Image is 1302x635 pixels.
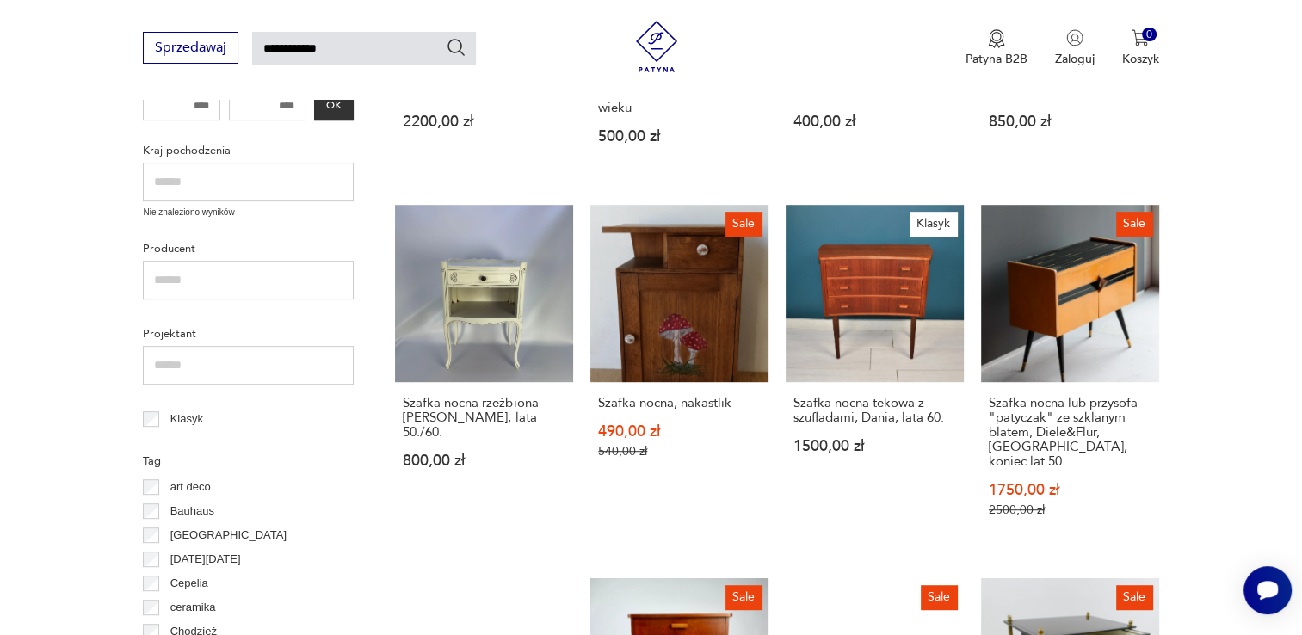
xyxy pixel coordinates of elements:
[403,71,565,101] h3: Stolik, szafka nocna rokoko włoskie, XX WIEK
[989,483,1151,497] p: 1750,00 zł
[598,396,761,410] h3: Szafka nocna, nakastlik
[989,114,1151,129] p: 850,00 zł
[1055,51,1095,67] p: Zaloguj
[590,205,768,552] a: SaleSzafka nocna, nakastlikSzafka nocna, nakastlik490,00 zł540,00 zł
[793,439,956,453] p: 1500,00 zł
[170,502,214,521] p: Bauhaus
[403,453,565,468] p: 800,00 zł
[143,32,238,64] button: Sprzedawaj
[143,141,354,160] p: Kraj pochodzenia
[170,478,211,496] p: art deco
[143,324,354,343] p: Projektant
[966,51,1027,67] p: Patyna B2B
[143,206,354,219] p: Nie znaleziono wyników
[170,526,287,545] p: [GEOGRAPHIC_DATA]
[631,21,682,72] img: Patyna - sklep z meblami i dekoracjami vintage
[981,205,1159,552] a: SaleSzafka nocna lub przysofa "patyczak" ze szklanym blatem, Diele&Flur, Niemcy, koniec lat 50.Sz...
[989,71,1151,101] h3: Szafka nocna, lata 70., [GEOGRAPHIC_DATA]
[1055,29,1095,67] button: Zaloguj
[170,410,203,428] p: Klasyk
[793,114,956,129] p: 400,00 zł
[403,114,565,129] p: 2200,00 zł
[966,29,1027,67] a: Ikona medaluPatyna B2B
[446,37,466,58] button: Szukaj
[1142,28,1157,42] div: 0
[1066,29,1083,46] img: Ikonka użytkownika
[598,129,761,144] p: 500,00 zł
[598,424,761,439] p: 490,00 zł
[1122,29,1159,67] button: 0Koszyk
[143,452,354,471] p: Tag
[793,71,956,101] h3: Szafka nocna z czasów PRL-u z lat 60./70.
[989,396,1151,469] h3: Szafka nocna lub przysofa "patyczak" ze szklanym blatem, Diele&Flur, [GEOGRAPHIC_DATA], koniec la...
[143,43,238,55] a: Sprzedawaj
[966,29,1027,67] button: Patyna B2B
[1122,51,1159,67] p: Koszyk
[598,444,761,459] p: 540,00 zł
[988,29,1005,48] img: Ikona medalu
[395,205,573,552] a: Szafka nocna rzeźbiona Ludwikowska, lata 50./60.Szafka nocna rzeźbiona [PERSON_NAME], lata 50./60...
[786,205,964,552] a: KlasykSzafka nocna tekowa z szufladami, Dania, lata 60.Szafka nocna tekowa z szufladami, Dania, l...
[598,71,761,115] h3: Szafka nocna, komoda eklektyczna, koniec XIX wieku
[1132,29,1149,46] img: Ikona koszyka
[170,550,241,569] p: [DATE][DATE]
[143,239,354,258] p: Producent
[1243,566,1292,614] iframe: Smartsupp widget button
[170,598,216,617] p: ceramika
[403,396,565,440] h3: Szafka nocna rzeźbiona [PERSON_NAME], lata 50./60.
[989,502,1151,517] p: 2500,00 zł
[793,396,956,425] h3: Szafka nocna tekowa z szufladami, Dania, lata 60.
[314,90,354,120] button: OK
[170,574,208,593] p: Cepelia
